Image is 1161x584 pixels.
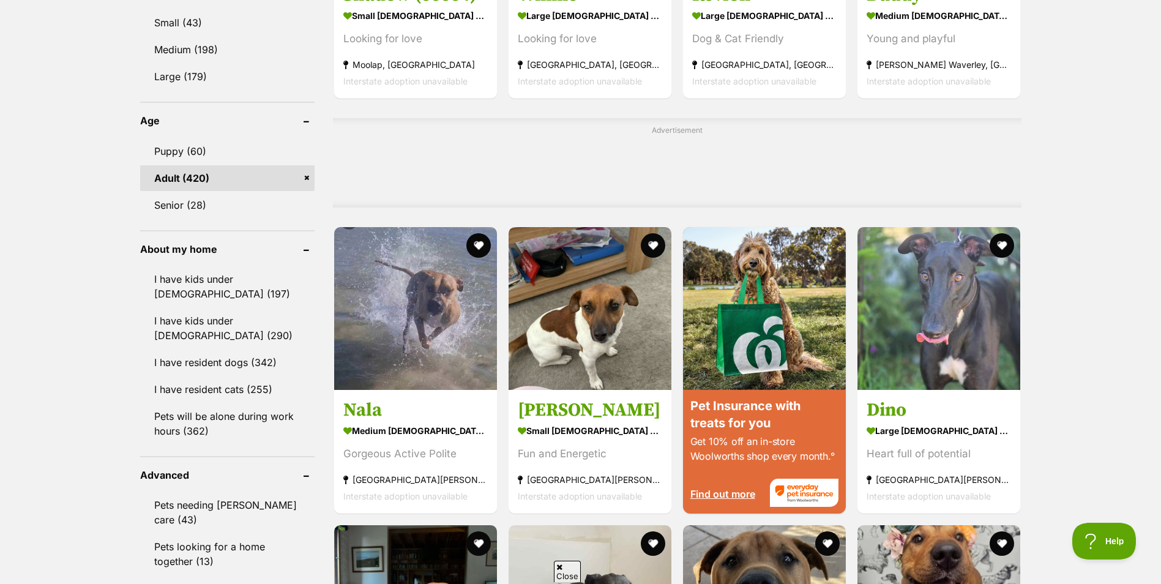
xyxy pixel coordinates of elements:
[692,7,837,24] strong: large [DEMOGRAPHIC_DATA] Dog
[857,389,1020,514] a: Dino large [DEMOGRAPHIC_DATA] Dog Heart full of potential [GEOGRAPHIC_DATA][PERSON_NAME][GEOGRAPH...
[867,491,991,501] span: Interstate adoption unavailable
[518,491,642,501] span: Interstate adoption unavailable
[518,7,662,24] strong: large [DEMOGRAPHIC_DATA] Dog
[140,64,315,89] a: Large (179)
[343,31,488,47] div: Looking for love
[518,76,642,86] span: Interstate adoption unavailable
[867,446,1011,462] div: Heart full of potential
[333,118,1021,208] div: Advertisement
[140,376,315,402] a: I have resident cats (255)
[518,422,662,440] strong: small [DEMOGRAPHIC_DATA] Dog
[343,7,488,24] strong: small [DEMOGRAPHIC_DATA] Dog
[692,31,837,47] div: Dog & Cat Friendly
[867,76,991,86] span: Interstate adoption unavailable
[140,266,315,307] a: I have kids under [DEMOGRAPHIC_DATA] (197)
[140,244,315,255] header: About my home
[334,389,497,514] a: Nala medium [DEMOGRAPHIC_DATA] Dog Gorgeous Active Polite [GEOGRAPHIC_DATA][PERSON_NAME][GEOGRAPH...
[343,422,488,440] strong: medium [DEMOGRAPHIC_DATA] Dog
[867,399,1011,422] h3: Dino
[518,31,662,47] div: Looking for love
[140,115,315,126] header: Age
[815,531,840,556] button: favourite
[867,7,1011,24] strong: medium [DEMOGRAPHIC_DATA] Dog
[343,446,488,462] div: Gorgeous Active Polite
[518,446,662,462] div: Fun and Energetic
[867,56,1011,73] strong: [PERSON_NAME] Waverley, [GEOGRAPHIC_DATA]
[641,531,665,556] button: favourite
[990,531,1014,556] button: favourite
[140,138,315,164] a: Puppy (60)
[140,308,315,348] a: I have kids under [DEMOGRAPHIC_DATA] (290)
[140,37,315,62] a: Medium (198)
[140,492,315,533] a: Pets needing [PERSON_NAME] care (43)
[509,389,671,514] a: [PERSON_NAME] small [DEMOGRAPHIC_DATA] Dog Fun and Energetic [GEOGRAPHIC_DATA][PERSON_NAME][GEOGR...
[343,471,488,488] strong: [GEOGRAPHIC_DATA][PERSON_NAME][GEOGRAPHIC_DATA]
[554,561,581,582] span: Close
[867,471,1011,488] strong: [GEOGRAPHIC_DATA][PERSON_NAME][GEOGRAPHIC_DATA]
[518,56,662,73] strong: [GEOGRAPHIC_DATA], [GEOGRAPHIC_DATA]
[140,470,315,481] header: Advanced
[641,233,665,258] button: favourite
[509,227,671,390] img: Odie - Jack Russell Terrier Dog
[867,422,1011,440] strong: large [DEMOGRAPHIC_DATA] Dog
[140,192,315,218] a: Senior (28)
[466,531,491,556] button: favourite
[343,491,468,501] span: Interstate adoption unavailable
[140,350,315,375] a: I have resident dogs (342)
[692,56,837,73] strong: [GEOGRAPHIC_DATA], [GEOGRAPHIC_DATA]
[140,165,315,191] a: Adult (420)
[692,76,816,86] span: Interstate adoption unavailable
[466,233,491,258] button: favourite
[857,227,1020,390] img: Dino - Greyhound Dog
[518,471,662,488] strong: [GEOGRAPHIC_DATA][PERSON_NAME][GEOGRAPHIC_DATA]
[140,534,315,574] a: Pets looking for a home together (13)
[518,399,662,422] h3: [PERSON_NAME]
[140,10,315,36] a: Small (43)
[990,233,1014,258] button: favourite
[867,31,1011,47] div: Young and playful
[343,56,488,73] strong: Moolap, [GEOGRAPHIC_DATA]
[343,399,488,422] h3: Nala
[140,403,315,444] a: Pets will be alone during work hours (362)
[343,76,468,86] span: Interstate adoption unavailable
[334,227,497,390] img: Nala - American Bulldog
[1072,523,1137,560] iframe: Help Scout Beacon - Open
